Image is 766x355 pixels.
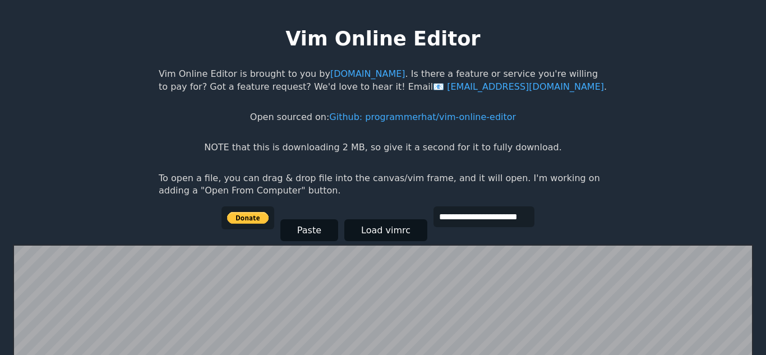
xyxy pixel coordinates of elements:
a: [DOMAIN_NAME] [330,68,405,79]
button: Paste [280,219,338,241]
p: Vim Online Editor is brought to you by . Is there a feature or service you're willing to pay for?... [159,68,607,93]
p: Open sourced on: [250,111,516,123]
button: Load vimrc [344,219,427,241]
a: [EMAIL_ADDRESS][DOMAIN_NAME] [433,81,604,92]
a: Github: programmerhat/vim-online-editor [329,112,516,122]
p: NOTE that this is downloading 2 MB, so give it a second for it to fully download. [204,141,561,154]
h1: Vim Online Editor [285,25,480,52]
p: To open a file, you can drag & drop file into the canvas/vim frame, and it will open. I'm working... [159,172,607,197]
